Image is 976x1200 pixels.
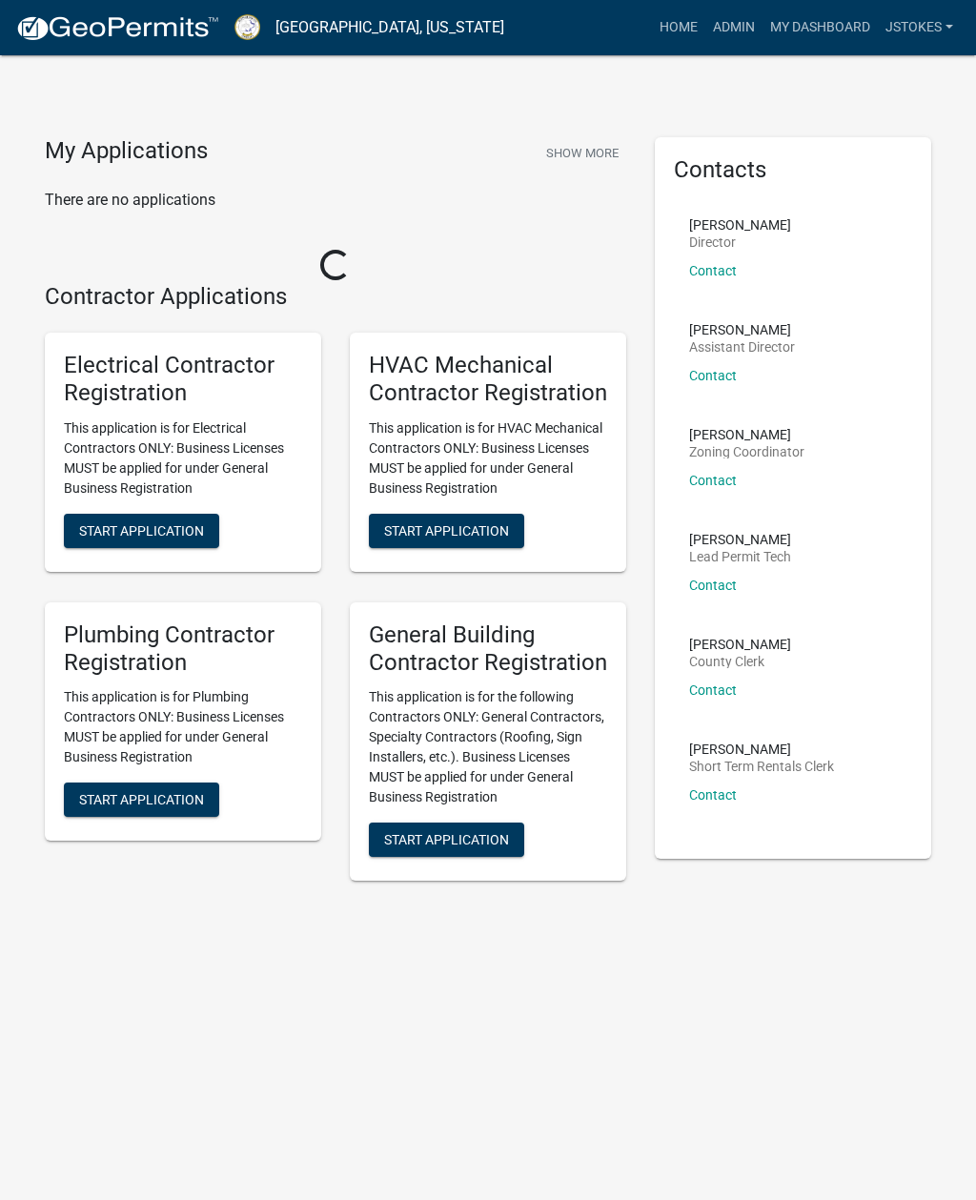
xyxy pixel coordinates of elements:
[45,137,208,166] h4: My Applications
[674,156,912,184] h5: Contacts
[689,428,804,441] p: [PERSON_NAME]
[64,514,219,548] button: Start Application
[384,832,509,847] span: Start Application
[689,235,791,249] p: Director
[64,783,219,817] button: Start Application
[369,621,607,677] h5: General Building Contractor Registration
[64,687,302,767] p: This application is for Plumbing Contractors ONLY: Business Licenses MUST be applied for under Ge...
[689,218,791,232] p: [PERSON_NAME]
[689,445,804,458] p: Zoning Coordinator
[689,550,791,563] p: Lead Permit Tech
[689,473,737,488] a: Contact
[45,283,626,311] h4: Contractor Applications
[652,10,705,46] a: Home
[275,11,504,44] a: [GEOGRAPHIC_DATA], [US_STATE]
[689,323,795,336] p: [PERSON_NAME]
[705,10,762,46] a: Admin
[878,10,961,46] a: jstokes
[762,10,878,46] a: My Dashboard
[369,687,607,807] p: This application is for the following Contractors ONLY: General Contractors, Specialty Contractor...
[234,14,260,40] img: Putnam County, Georgia
[79,522,204,538] span: Start Application
[369,418,607,498] p: This application is for HVAC Mechanical Contractors ONLY: Business Licenses MUST be applied for u...
[689,760,834,773] p: Short Term Rentals Clerk
[689,742,834,756] p: [PERSON_NAME]
[689,533,791,546] p: [PERSON_NAME]
[45,283,626,897] wm-workflow-list-section: Contractor Applications
[689,787,737,803] a: Contact
[689,682,737,698] a: Contact
[64,352,302,407] h5: Electrical Contractor Registration
[689,578,737,593] a: Contact
[689,340,795,354] p: Assistant Director
[369,352,607,407] h5: HVAC Mechanical Contractor Registration
[64,418,302,498] p: This application is for Electrical Contractors ONLY: Business Licenses MUST be applied for under ...
[539,137,626,169] button: Show More
[689,263,737,278] a: Contact
[689,655,791,668] p: County Clerk
[369,514,524,548] button: Start Application
[689,638,791,651] p: [PERSON_NAME]
[369,823,524,857] button: Start Application
[384,522,509,538] span: Start Application
[79,792,204,807] span: Start Application
[689,368,737,383] a: Contact
[64,621,302,677] h5: Plumbing Contractor Registration
[45,189,626,212] p: There are no applications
